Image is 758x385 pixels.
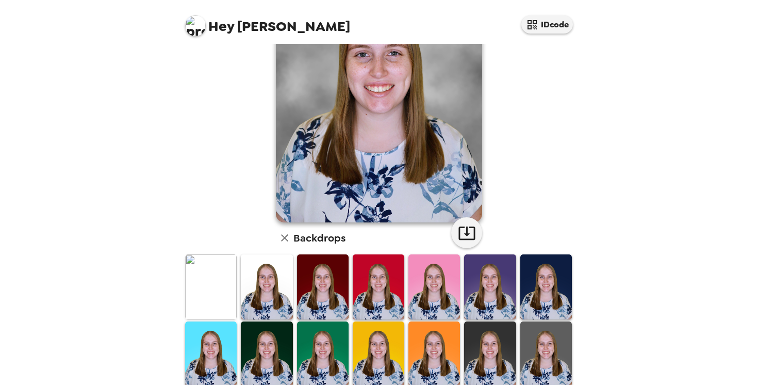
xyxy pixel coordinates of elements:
img: Original [185,254,237,319]
img: profile pic [185,15,206,36]
span: [PERSON_NAME] [185,10,350,34]
span: Hey [208,17,234,36]
h6: Backdrops [293,230,345,246]
button: IDcode [521,15,573,34]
